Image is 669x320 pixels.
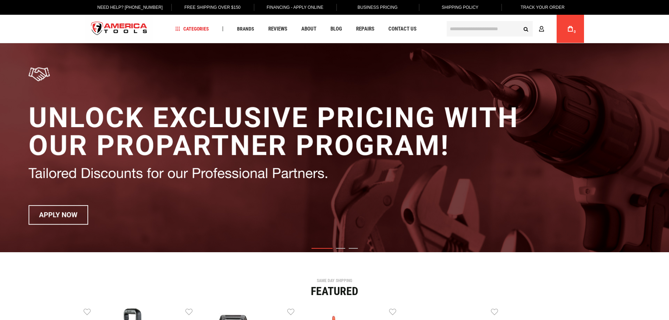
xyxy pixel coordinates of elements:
[564,15,577,43] a: 0
[234,24,257,34] a: Brands
[265,24,290,34] a: Reviews
[519,22,533,35] button: Search
[84,279,586,283] div: SAME DAY SHIPPING
[172,24,212,34] a: Categories
[85,16,153,42] img: America Tools
[237,26,254,31] span: Brands
[330,26,342,32] span: Blog
[385,24,420,34] a: Contact Us
[301,26,316,32] span: About
[175,26,209,31] span: Categories
[574,30,576,34] span: 0
[85,16,153,42] a: store logo
[268,26,287,32] span: Reviews
[442,5,479,10] span: Shipping Policy
[356,26,374,32] span: Repairs
[327,24,345,34] a: Blog
[388,26,417,32] span: Contact Us
[84,286,586,297] div: Featured
[353,24,378,34] a: Repairs
[298,24,320,34] a: About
